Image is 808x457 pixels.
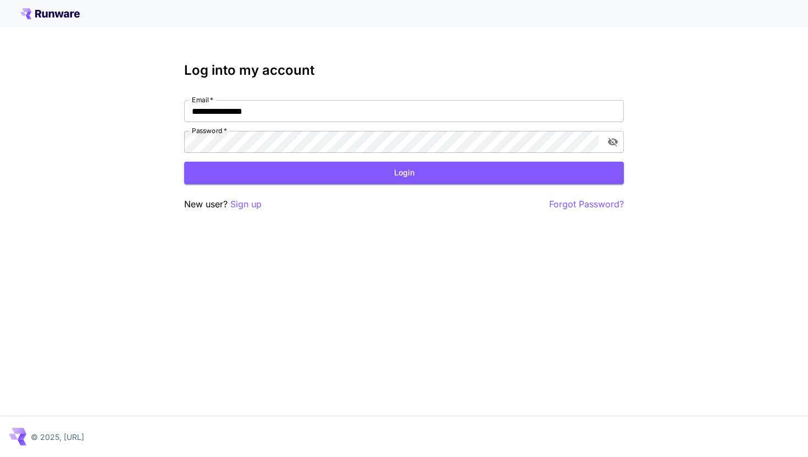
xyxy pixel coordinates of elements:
[184,162,624,184] button: Login
[603,132,623,152] button: toggle password visibility
[192,95,213,104] label: Email
[192,126,227,135] label: Password
[549,197,624,211] button: Forgot Password?
[184,197,262,211] p: New user?
[31,431,84,443] p: © 2025, [URL]
[184,63,624,78] h3: Log into my account
[230,197,262,211] button: Sign up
